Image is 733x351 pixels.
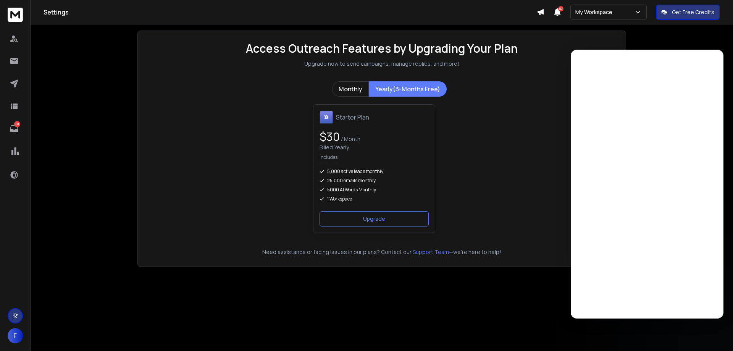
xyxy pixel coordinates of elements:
[320,178,429,184] div: 25,000 emails monthly
[320,168,429,175] div: 5,000 active leads monthly
[149,248,615,256] p: Need assistance or facing issues in our plans? Contact our —we're here to help!
[6,121,22,136] a: 60
[246,42,518,55] h1: Access Outreach Features by Upgrading Your Plan
[320,196,429,202] div: 1 Workspace
[44,8,537,17] h1: Settings
[558,6,563,11] span: 50
[340,135,360,142] span: / Month
[332,81,369,97] button: Monthly
[571,50,723,319] iframe: Intercom live chat
[320,144,429,151] div: Billed Yearly
[336,113,369,122] h1: Starter Plan
[672,8,714,16] p: Get Free Credits
[320,111,333,124] img: Starter Plan icon
[14,121,20,127] p: 60
[320,129,340,144] span: $ 30
[320,187,429,193] div: 5000 AI Words Monthly
[304,60,459,68] p: Upgrade now to send campaigns, manage replies, and more!
[705,325,723,343] iframe: Intercom live chat
[656,5,720,20] button: Get Free Credits
[320,154,337,162] p: Includes
[369,81,447,97] button: Yearly(3-Months Free)
[320,211,429,226] button: Upgrade
[413,248,449,256] button: Support Team
[575,8,615,16] p: My Workspace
